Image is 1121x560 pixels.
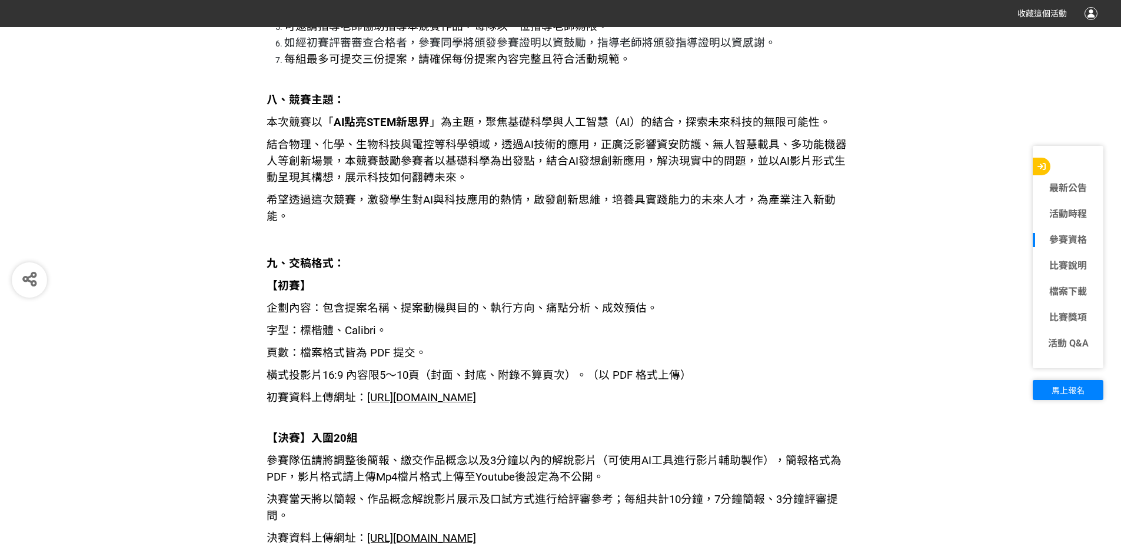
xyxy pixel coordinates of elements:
[1033,259,1103,273] a: 比賽說明
[267,257,345,270] strong: 九、交稿格式：
[267,302,658,315] span: 企劃內容：包含提案名稱、提案動機與目的、執行方向、痛點分析、成效預估。
[267,324,387,337] span: 字型：標楷體、Calibri。
[367,532,476,545] span: [URL][DOMAIN_NAME]
[1033,380,1103,400] button: 馬上報名
[1033,311,1103,325] a: 比賽獎項
[267,432,358,445] strong: 【決賽】入圍20組
[367,394,476,403] a: [URL][DOMAIN_NAME]
[267,194,836,223] span: 希望透過這次競賽，激發學生對AI與科技應用的熱情，啟發創新思維，培養具實踐能力的未來人才，為產業注入新動能。
[1033,336,1103,351] a: 活動 Q&A
[267,138,847,184] span: 結合物理、化學、生物科技與電控等科學領域，透過AI技術的應用，正廣泛影響資安防護、無人智慧載具、多功能機器人等創新場景，本競賽鼓勵參賽者以基礎科學為出發點，結合AI發想創新應用，解決現實中的問題...
[267,369,691,382] span: 橫式投影片16:9 內容限5～10頁（封面、封底、附錄不算頁次）。（以 PDF 格式上傳）
[284,20,608,33] span: 可邀請指導老師協助指導本競賽作品，每隊以一位指導老師為限。
[367,391,476,404] span: [URL][DOMAIN_NAME]
[334,116,430,129] strong: AI點亮STEM新思界
[267,454,841,484] span: 參賽隊伍請將調整後簡報、繳交作品概念以及3分鐘以內的解說影片（可使用AI工具進行影片輔助製作），簡報格式為PDF，影片格式請上傳Mp4檔片格式上傳至Youtube後設定為不公開。
[267,493,838,522] span: 決賽當天將以簡報、作品概念解說影片展示及口試方式進行給評審參考；每組共計10分鐘，7分鐘簡報、3分鐘評審提問。
[267,346,427,359] span: 頁數：檔案格式皆為 PDF 提交。
[284,36,776,49] span: 如經初賽評審審查合格者，參賽同學將頒發參賽證明以資鼓勵，指導老師將頒發指導證明以資感謝。
[1033,285,1103,299] a: 檔案下載
[284,53,631,66] span: 每組最多可提交三份提案，請確保每份提案內容完整且符合活動規範。
[267,532,367,545] span: 決賽資料上傳網址：
[1033,181,1103,195] a: 最新公告
[267,116,831,129] span: 本次競賽以「 」為主題，聚焦基礎科學與人工智慧（AI）的結合，探索未來科技的無限可能性。
[1033,233,1103,247] a: 參賽資格
[267,391,367,404] span: 初賽資料上傳網址：
[1052,386,1085,395] span: 馬上報名
[267,279,311,292] strong: 【初賽】
[267,94,345,106] strong: 八、競賽主題：
[1033,207,1103,221] a: 活動時程
[367,534,476,544] a: [URL][DOMAIN_NAME]
[1017,9,1067,18] span: 收藏這個活動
